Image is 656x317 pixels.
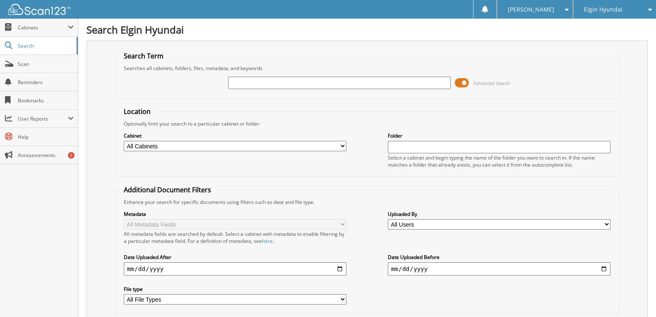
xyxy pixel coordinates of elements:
[388,132,610,139] label: Folder
[8,4,70,15] img: scan123-logo-white.svg
[473,80,510,86] span: Advanced Search
[68,152,74,159] div: 1
[584,7,622,12] span: Elgin Hyundai
[18,115,68,122] span: User Reports
[120,185,215,194] legend: Additional Document Filters
[388,154,610,168] div: Select a cabinet and begin typing the name of the folder you want to search in. If the name match...
[18,24,68,31] span: Cabinets
[262,237,273,244] a: here
[18,97,74,104] span: Bookmarks
[124,262,346,276] input: start
[388,254,610,261] label: Date Uploaded Before
[120,65,615,72] div: Searches all cabinets, folders, files, metadata, and keywords
[124,230,346,244] div: All metadata fields are searched by default. Select a cabinet with metadata to enable filtering b...
[124,211,346,218] label: Metadata
[18,60,74,68] span: Scan
[18,152,74,159] span: Announcements
[87,23,648,36] h1: Search Elgin Hyundai
[124,132,346,139] label: Cabinet
[124,286,346,293] label: File type
[120,107,155,116] legend: Location
[18,79,74,86] span: Reminders
[388,262,610,276] input: end
[388,211,610,218] label: Uploaded By
[508,7,554,12] span: [PERSON_NAME]
[124,254,346,261] label: Date Uploaded After
[120,120,615,127] div: Optionally limit your search to a particular cabinet or folder
[18,42,72,49] span: Search
[120,198,615,206] div: Enhance your search for specific documents using filters such as date and file type.
[120,51,168,60] legend: Search Term
[18,133,74,140] span: Help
